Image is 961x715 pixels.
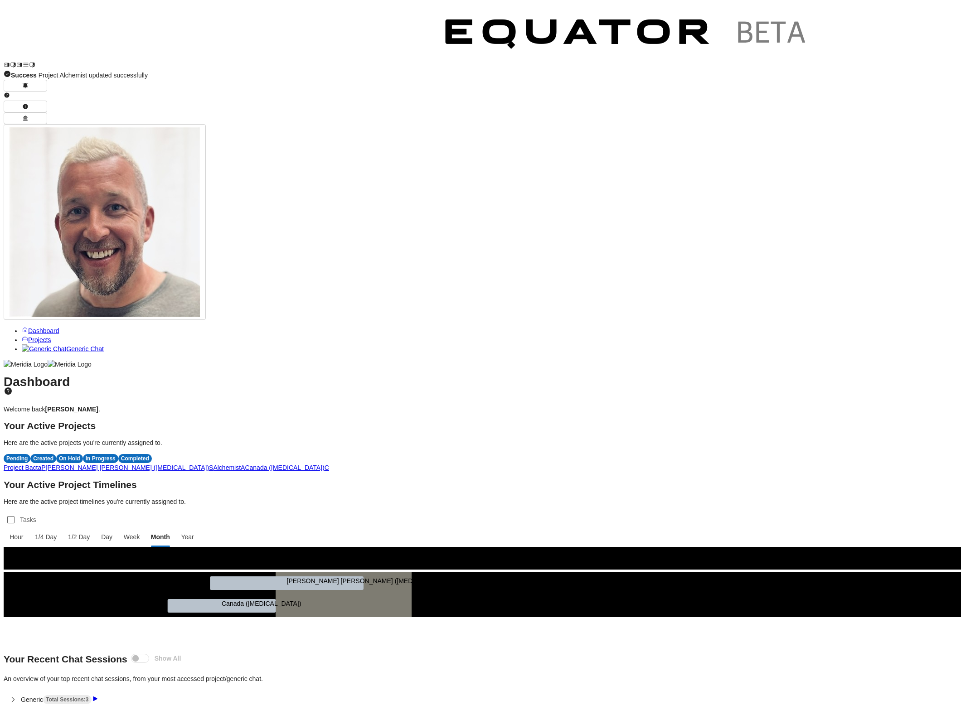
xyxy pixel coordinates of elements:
[4,360,48,369] img: Meridia Logo
[43,695,91,704] div: Total Sessions: 3
[4,454,30,463] div: Pending
[22,345,104,353] a: Generic ChatGeneric Chat
[41,464,45,471] span: P
[72,559,86,566] text: June
[10,127,200,317] img: Profile Icon
[56,454,83,463] div: On Hold
[287,577,450,585] text: [PERSON_NAME] [PERSON_NAME] ([MEDICAL_DATA])
[118,454,152,463] div: Completed
[888,559,917,566] text: December
[241,464,245,471] span: A
[67,532,91,541] span: 1/2 Day
[180,532,195,541] span: Year
[30,454,56,463] div: Created
[209,464,213,471] span: S
[140,551,154,559] text: 2025
[4,421,957,430] h2: Your Active Projects
[35,4,430,68] img: Customer Logo
[22,327,59,334] a: Dashboard
[4,377,957,396] h1: Dashboard
[4,438,957,447] p: Here are the active projects you're currently assigned to.
[325,464,329,471] span: C
[4,690,957,710] button: GenericTotal Sessions:3
[4,480,957,489] h2: Your Active Project Timelines
[222,600,301,607] text: Canada ([MEDICAL_DATA])
[34,532,58,541] span: 1/4 Day
[4,464,46,471] a: Project BactaP
[344,559,364,566] text: August
[28,327,59,334] span: Dashboard
[480,559,511,566] text: September
[83,454,118,463] div: In Progress
[66,345,103,353] span: Generic Chat
[213,464,245,471] a: AlchemistA
[11,72,148,79] span: Project Alchemist updated successfully
[752,559,781,566] text: November
[48,360,92,369] img: Meridia Logo
[45,406,98,413] strong: [PERSON_NAME]
[100,532,114,541] span: Day
[4,650,957,667] h2: Your Recent Chat Sessions
[153,650,185,667] label: Show All
[8,532,25,541] span: Hour
[616,559,638,566] text: October
[245,464,329,471] a: Canada ([MEDICAL_DATA])C
[150,532,171,541] span: Month
[208,559,219,566] text: July
[46,464,214,471] a: [PERSON_NAME] [PERSON_NAME] ([MEDICAL_DATA])S
[122,532,141,541] span: Week
[4,405,957,414] p: Welcome back .
[22,344,66,353] img: Generic Chat
[4,497,957,506] p: Here are the active project timelines you're currently assigned to.
[28,336,51,343] span: Projects
[4,674,957,683] p: An overview of your top recent chat sessions, from your most accessed project/generic chat.
[22,336,51,343] a: Projects
[430,4,824,68] img: Customer Logo
[11,72,37,79] strong: Success
[18,512,40,528] label: Tasks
